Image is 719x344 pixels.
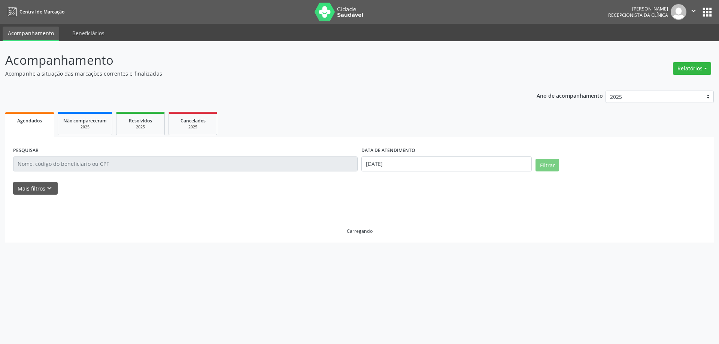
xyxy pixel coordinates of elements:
[63,124,107,130] div: 2025
[536,159,559,171] button: Filtrar
[347,228,373,234] div: Carregando
[13,182,58,195] button: Mais filtroskeyboard_arrow_down
[3,27,59,41] a: Acompanhamento
[5,70,501,77] p: Acompanhe a situação das marcações correntes e finalizadas
[671,4,686,20] img: img
[537,91,603,100] p: Ano de acompanhamento
[701,6,714,19] button: apps
[19,9,64,15] span: Central de Marcação
[361,145,415,156] label: DATA DE ATENDIMENTO
[361,156,532,171] input: Selecione um intervalo
[689,7,698,15] i: 
[129,118,152,124] span: Resolvidos
[5,51,501,70] p: Acompanhamento
[686,4,701,20] button: 
[180,118,206,124] span: Cancelados
[13,156,358,171] input: Nome, código do beneficiário ou CPF
[45,184,54,192] i: keyboard_arrow_down
[608,6,668,12] div: [PERSON_NAME]
[63,118,107,124] span: Não compareceram
[67,27,110,40] a: Beneficiários
[17,118,42,124] span: Agendados
[608,12,668,18] span: Recepcionista da clínica
[5,6,64,18] a: Central de Marcação
[174,124,212,130] div: 2025
[673,62,711,75] button: Relatórios
[13,145,39,156] label: PESQUISAR
[122,124,159,130] div: 2025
